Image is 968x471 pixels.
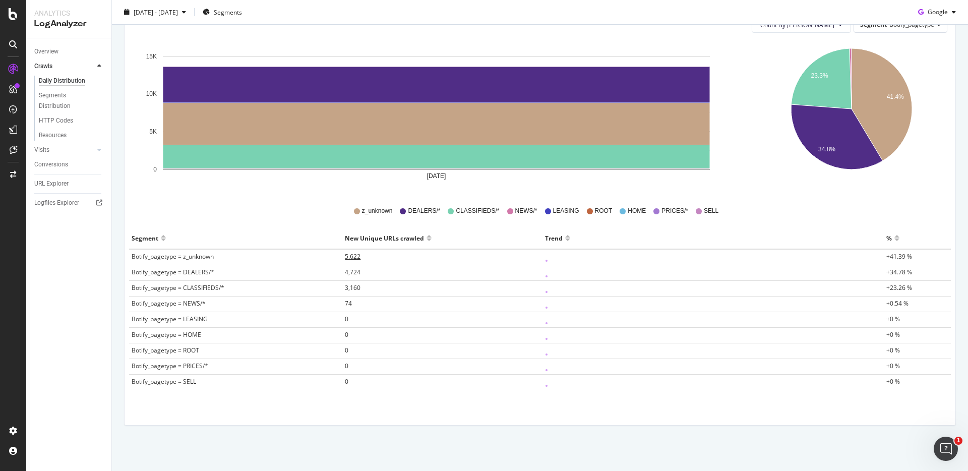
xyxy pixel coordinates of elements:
a: Segments Distribution [39,90,104,111]
span: +0 % [886,362,900,370]
div: New Unique URLs crawled [345,230,424,246]
iframe: Intercom live chat [934,437,958,461]
a: URL Explorer [34,179,104,189]
span: NEWS/* [515,207,537,215]
div: % [886,230,892,246]
span: Botify_pagetype = HOME [132,330,201,339]
span: +0 % [886,377,900,386]
span: +41.39 % [886,252,912,261]
span: z_unknown [362,207,393,215]
span: Botify_pagetype = SELL [132,377,196,386]
span: 0 [345,346,348,355]
div: URL Explorer [34,179,69,189]
span: Segments [214,8,242,16]
div: Crawls [34,61,52,72]
button: [DATE] - [DATE] [120,4,190,20]
a: Overview [34,46,104,57]
span: Botify_pagetype = NEWS/* [132,299,206,308]
a: HTTP Codes [39,115,104,126]
div: Logfiles Explorer [34,198,79,208]
span: Botify_pagetype = PRICES/* [132,362,208,370]
div: Visits [34,145,49,155]
span: DEALERS/* [408,207,440,215]
div: Trend [545,230,563,246]
text: 23.3% [811,72,828,79]
text: [DATE] [427,172,446,180]
span: Botify_pagetype = ROOT [132,346,199,355]
text: 15K [146,53,157,60]
span: Google [928,8,948,16]
span: 4,724 [345,268,360,276]
div: Segment [132,230,158,246]
span: Count By Day [760,21,834,29]
text: 0 [153,166,157,173]
a: Daily Distribution [39,76,104,86]
span: +0 % [886,330,900,339]
span: +34.78 % [886,268,912,276]
svg: A chart. [133,41,740,192]
a: Logfiles Explorer [34,198,104,208]
span: 3,160 [345,283,360,292]
span: +0.54 % [886,299,909,308]
text: 34.8% [818,146,835,153]
span: PRICES/* [661,207,688,215]
span: HOME [628,207,646,215]
span: [DATE] - [DATE] [134,8,178,16]
span: LEASING [553,207,579,215]
div: Conversions [34,159,68,170]
button: Segments [199,4,246,20]
span: 5,622 [345,252,360,261]
text: 41.4% [886,93,903,100]
div: Overview [34,46,58,57]
div: Resources [39,130,67,141]
span: 74 [345,299,352,308]
div: HTTP Codes [39,115,73,126]
span: 0 [345,362,348,370]
svg: A chart. [755,41,948,192]
span: Botify_pagetype = z_unknown [132,252,214,261]
div: Segments Distribution [39,90,95,111]
span: Botify_pagetype = CLASSIFIEDS/* [132,283,224,292]
button: Google [914,4,960,20]
text: 10K [146,91,157,98]
span: Botify_pagetype = LEASING [132,315,208,323]
span: Botify_pagetype = DEALERS/* [132,268,214,276]
span: ROOT [595,207,613,215]
button: Count By [PERSON_NAME] [752,17,851,33]
span: CLASSIFIEDS/* [456,207,499,215]
span: 1 [954,437,962,445]
span: +0 % [886,315,900,323]
a: Resources [39,130,104,141]
span: SELL [704,207,718,215]
div: Daily Distribution [39,76,85,86]
a: Crawls [34,61,94,72]
span: 0 [345,315,348,323]
span: 0 [345,330,348,339]
span: +23.26 % [886,283,912,292]
text: 5K [149,128,157,135]
span: 0 [345,377,348,386]
a: Conversions [34,159,104,170]
span: +0 % [886,346,900,355]
div: Analytics [34,8,103,18]
a: Visits [34,145,94,155]
div: LogAnalyzer [34,18,103,30]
